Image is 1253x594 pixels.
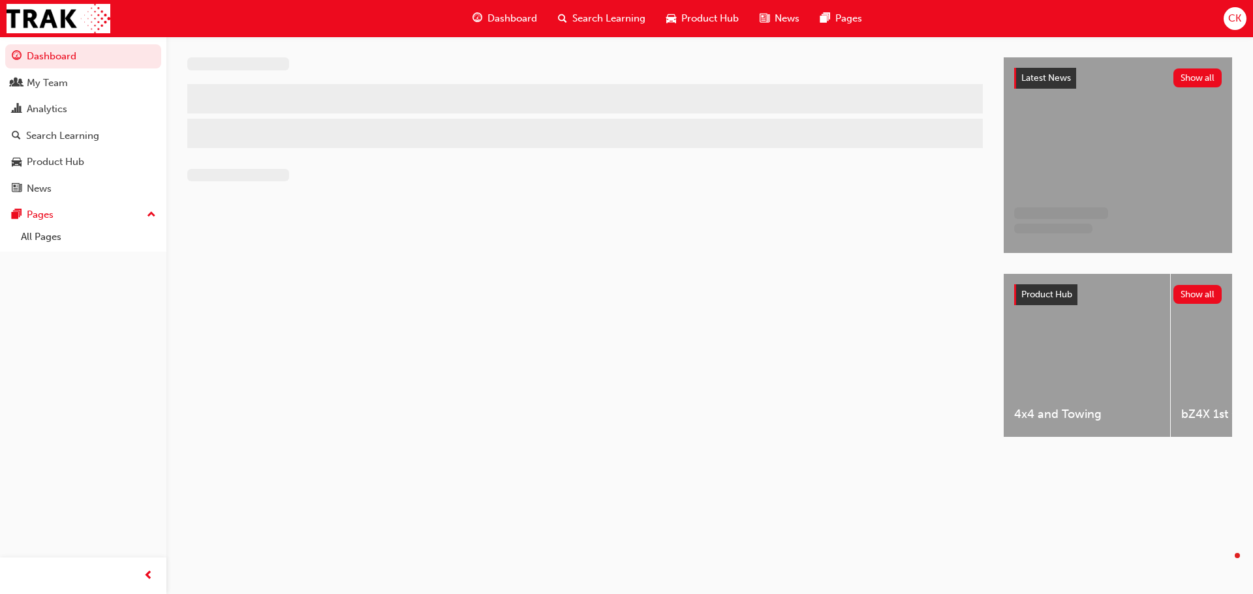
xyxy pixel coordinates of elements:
[27,155,84,170] div: Product Hub
[144,568,153,584] span: prev-icon
[462,5,548,32] a: guage-iconDashboard
[749,5,810,32] a: news-iconNews
[26,128,99,143] div: Search Learning
[820,10,830,27] span: pages-icon
[558,10,567,27] span: search-icon
[12,104,22,115] span: chart-icon
[16,227,161,247] a: All Pages
[1173,68,1222,87] button: Show all
[5,97,161,121] a: Analytics
[656,5,749,32] a: car-iconProduct Hub
[5,71,161,95] a: My Team
[27,76,68,91] div: My Team
[5,177,161,201] a: News
[760,10,769,27] span: news-icon
[12,209,22,221] span: pages-icon
[5,150,161,174] a: Product Hub
[12,156,22,168] span: car-icon
[1004,274,1170,437] a: 4x4 and Towing
[147,207,156,224] span: up-icon
[27,102,67,117] div: Analytics
[5,44,161,68] a: Dashboard
[681,11,739,26] span: Product Hub
[12,78,22,89] span: people-icon
[27,181,52,196] div: News
[12,183,22,195] span: news-icon
[775,11,799,26] span: News
[810,5,873,32] a: pages-iconPages
[5,42,161,203] button: DashboardMy TeamAnalyticsSearch LearningProduct HubNews
[1014,68,1222,89] a: Latest NewsShow all
[5,124,161,148] a: Search Learning
[666,10,676,27] span: car-icon
[1209,550,1240,581] iframe: Intercom live chat
[572,11,645,26] span: Search Learning
[5,203,161,227] button: Pages
[1173,285,1222,304] button: Show all
[1021,72,1071,83] span: Latest News
[1224,7,1246,30] button: CK
[27,207,54,222] div: Pages
[487,11,537,26] span: Dashboard
[548,5,656,32] a: search-iconSearch Learning
[7,4,110,33] img: Trak
[12,51,22,63] span: guage-icon
[835,11,862,26] span: Pages
[12,130,21,142] span: search-icon
[1014,407,1160,422] span: 4x4 and Towing
[1228,11,1241,26] span: CK
[472,10,482,27] span: guage-icon
[1014,284,1222,305] a: Product HubShow all
[1021,289,1072,300] span: Product Hub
